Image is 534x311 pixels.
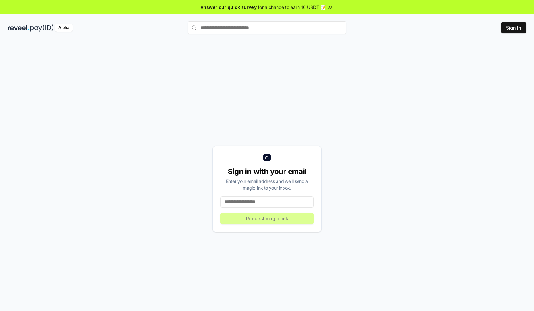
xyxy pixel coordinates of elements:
[30,24,54,32] img: pay_id
[220,166,314,177] div: Sign in with your email
[258,4,326,10] span: for a chance to earn 10 USDT 📝
[263,154,271,161] img: logo_small
[201,4,257,10] span: Answer our quick survey
[220,178,314,191] div: Enter your email address and we’ll send a magic link to your inbox.
[501,22,526,33] button: Sign In
[8,24,29,32] img: reveel_dark
[55,24,73,32] div: Alpha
